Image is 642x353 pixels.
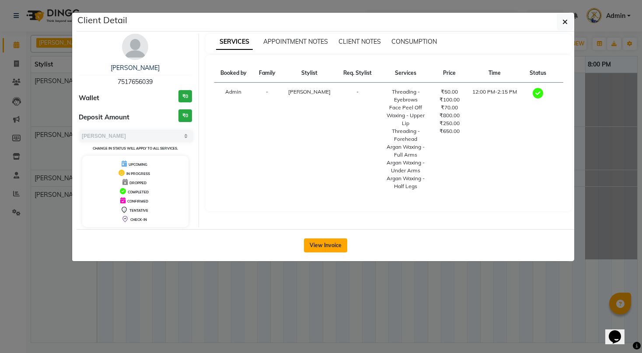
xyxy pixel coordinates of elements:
[79,112,129,122] span: Deposit Amount
[439,104,461,112] div: ₹70.00
[337,83,378,196] td: -
[111,64,160,72] a: [PERSON_NAME]
[391,38,437,45] span: CONSUMPTION
[129,208,148,213] span: TENTATIVE
[433,64,466,83] th: Price
[214,83,253,196] td: Admin
[378,64,433,83] th: Services
[253,83,281,196] td: -
[384,159,428,175] div: Argan Waxing - Under Arms
[288,88,331,95] span: [PERSON_NAME]
[337,64,378,83] th: Req. Stylist
[216,34,253,50] span: SERVICES
[439,119,461,127] div: ₹250.00
[263,38,328,45] span: APPOINTMENT NOTES
[253,64,281,83] th: Family
[605,318,633,344] iframe: chat widget
[384,143,428,159] div: Argan Waxing - Full Arms
[384,175,428,190] div: Argan Waxing - Half Legs
[439,96,461,104] div: ₹100.00
[178,109,192,122] h3: ₹0
[93,146,178,150] small: Change in status will apply to all services.
[214,64,253,83] th: Booked by
[466,83,524,196] td: 12:00 PM-2:15 PM
[79,93,99,103] span: Wallet
[77,14,127,27] h5: Client Detail
[128,190,149,194] span: COMPLETED
[439,112,461,119] div: ₹800.00
[439,127,461,135] div: ₹650.00
[384,104,428,127] div: Face Peel Off Waxing - Upper Lip
[178,90,192,103] h3: ₹0
[523,64,552,83] th: Status
[281,64,337,83] th: Stylist
[384,127,428,143] div: Threading - Forehead
[129,181,147,185] span: DROPPED
[304,238,347,252] button: View Invoice
[129,162,147,167] span: UPCOMING
[118,78,153,86] span: 7517656039
[127,199,148,203] span: CONFIRMED
[122,34,148,60] img: avatar
[126,171,150,176] span: IN PROGRESS
[338,38,381,45] span: CLIENT NOTES
[439,88,461,96] div: ₹50.00
[130,217,147,222] span: CHECK-IN
[384,88,428,104] div: Threading - Eyebrows
[466,64,524,83] th: Time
